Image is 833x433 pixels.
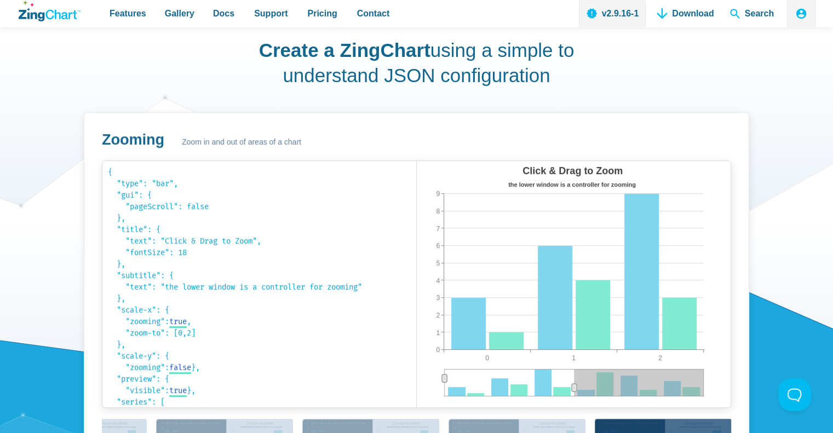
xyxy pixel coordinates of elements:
span: true [169,317,187,326]
a: ZingChart Logo. Click to return to the homepage [19,1,81,21]
h3: Zooming [102,130,164,149]
span: Support [254,6,288,21]
span: false [169,363,191,372]
span: Pricing [307,6,337,21]
span: Zoom in and out of areas of a chart [182,136,301,149]
strong: Create a ZingChart [259,39,430,61]
span: Gallery [165,6,194,21]
span: Docs [213,6,234,21]
h2: using a simple to understand JSON configuration [256,38,577,88]
iframe: Toggle Customer Support [778,378,811,411]
code: { "type": "bar", "gui": { "pageScroll": false }, "title": { "text": "Click & Drag to Zoom", "font... [108,166,411,402]
span: Features [110,6,146,21]
span: Contact [357,6,390,21]
span: true [169,386,187,395]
